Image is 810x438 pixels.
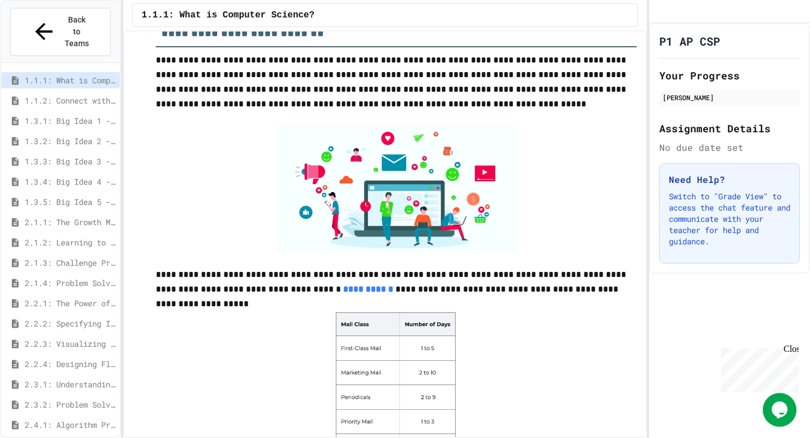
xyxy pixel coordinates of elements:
[25,338,115,350] span: 2.2.3: Visualizing Logic with Flowcharts
[25,378,115,390] span: 2.3.1: Understanding Games with Flowcharts
[25,257,115,269] span: 2.1.3: Challenge Problem - The Bridge
[25,419,115,431] span: 2.4.1: Algorithm Practice Exercises
[25,297,115,309] span: 2.2.1: The Power of Algorithms
[25,95,115,106] span: 1.1.2: Connect with Your World
[659,33,720,49] h1: P1 AP CSP
[25,155,115,167] span: 1.3.3: Big Idea 3 - Algorithms and Programming
[25,196,115,208] span: 1.3.5: Big Idea 5 - Impact of Computing
[717,344,799,392] iframe: chat widget
[142,8,314,22] span: 1.1.1: What is Computer Science?
[10,8,111,56] button: Back to Teams
[25,135,115,147] span: 1.3.2: Big Idea 2 - Data
[25,236,115,248] span: 2.1.2: Learning to Solve Hard Problems
[25,115,115,127] span: 1.3.1: Big Idea 1 - Creative Development
[663,92,796,102] div: [PERSON_NAME]
[25,176,115,187] span: 1.3.4: Big Idea 4 - Computing Systems and Networks
[659,141,800,154] div: No due date set
[64,14,90,50] span: Back to Teams
[25,74,115,86] span: 1.1.1: What is Computer Science?
[25,318,115,329] span: 2.2.2: Specifying Ideas with Pseudocode
[763,393,799,427] iframe: chat widget
[25,216,115,228] span: 2.1.1: The Growth Mindset
[4,5,78,71] div: Chat with us now!Close
[669,173,790,186] h3: Need Help?
[25,277,115,289] span: 2.1.4: Problem Solving Practice
[25,399,115,410] span: 2.3.2: Problem Solving Reflection
[25,358,115,370] span: 2.2.4: Designing Flowcharts
[659,120,800,136] h2: Assignment Details
[669,191,790,247] p: Switch to "Grade View" to access the chat feature and communicate with your teacher for help and ...
[659,68,800,83] h2: Your Progress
